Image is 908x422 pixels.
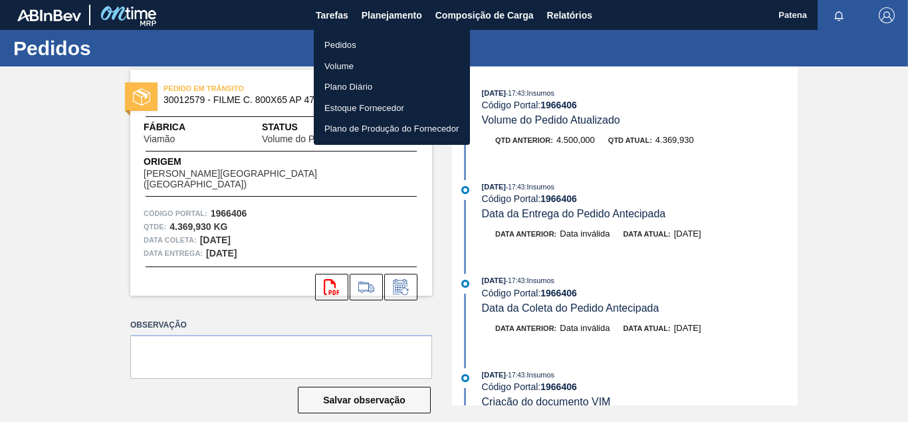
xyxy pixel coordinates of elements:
[314,76,470,98] a: Plano Diário
[314,56,470,77] a: Volume
[314,118,470,140] a: Plano de Produção do Fornecedor
[314,98,470,119] a: Estoque Fornecedor
[314,35,470,56] a: Pedidos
